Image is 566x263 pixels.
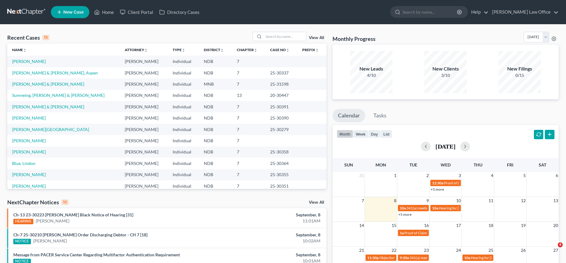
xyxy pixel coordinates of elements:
div: New Leads [350,65,392,72]
a: Tasks [368,109,392,122]
td: [PERSON_NAME] [120,56,168,67]
a: [PERSON_NAME] [33,238,67,244]
span: 11:30p [367,255,379,260]
span: 9 [426,197,429,204]
span: 13 [553,197,559,204]
span: Objections to Discharge Due (PFMC-7) for [PERSON_NAME] [379,255,475,260]
span: Wed [441,162,451,167]
i: unfold_more [144,48,148,52]
td: [PERSON_NAME] [120,124,168,135]
span: Sat [539,162,546,167]
a: Ch-13 23-30223 [PERSON_NAME] Black Notice of Hearing [31] [13,212,133,217]
span: 1a [400,231,404,235]
a: [PERSON_NAME] Law Office [489,7,558,18]
td: 25-30351 [265,180,297,192]
span: 11 [488,197,494,204]
td: 25-30355 [265,169,297,180]
a: Nameunfold_more [12,48,27,52]
a: +5 more [398,212,412,217]
a: [PERSON_NAME] & [PERSON_NAME] [12,81,84,87]
td: 25-31598 [265,78,297,90]
span: 15 [391,222,397,229]
span: Thu [474,162,482,167]
a: [PERSON_NAME] [12,172,46,177]
a: Help [468,7,488,18]
button: day [368,130,381,138]
span: 17 [455,222,462,229]
a: +5 more [431,187,444,192]
td: Individual [168,158,199,169]
span: 19 [520,222,526,229]
td: [PERSON_NAME] [120,112,168,123]
a: Districtunfold_more [204,48,224,52]
td: Individual [168,101,199,112]
td: [PERSON_NAME] [120,169,168,180]
td: 7 [232,78,265,90]
td: NDB [199,67,232,78]
a: Directory Cases [156,7,203,18]
span: Sun [344,162,353,167]
div: New Filings [498,65,541,72]
a: Message from PACER Service Center Regarding Multifactor Authentication Requirement [13,252,180,257]
span: 21 [359,247,365,254]
span: 31 [359,172,365,179]
div: September, 8 [222,212,320,218]
td: Individual [168,90,199,101]
h2: [DATE] [435,143,455,150]
td: Individual [168,56,199,67]
span: 16 [423,222,429,229]
span: 12 [520,197,526,204]
td: Individual [168,146,199,158]
span: 4 [490,172,494,179]
td: 25-30390 [265,112,297,123]
a: Ch-7 25-30210 [PERSON_NAME] Order Discharging Debtor - CH 7 [18] [13,232,147,237]
td: NDB [199,169,232,180]
span: 24 [455,247,462,254]
a: [PERSON_NAME] [12,149,46,154]
span: 10 [455,197,462,204]
a: Case Nounfold_more [270,48,290,52]
span: 5 [523,172,526,179]
a: View All [309,36,324,40]
div: New Clients [424,65,467,72]
span: 10a [400,206,406,210]
a: [PERSON_NAME] & [PERSON_NAME] [12,104,84,109]
td: NDB [199,101,232,112]
span: New Case [63,10,84,15]
div: 3/10 [424,72,467,78]
td: 7 [232,169,265,180]
i: unfold_more [220,48,224,52]
a: [PERSON_NAME] [12,59,46,64]
td: 25-30279 [265,124,297,135]
a: [PERSON_NAME] [36,218,69,224]
h3: Monthly Progress [333,35,376,42]
span: 7 [361,197,365,204]
span: 341(a) meeting for [406,206,436,210]
td: NDB [199,180,232,192]
span: 8 [393,197,397,204]
td: [PERSON_NAME] [120,78,168,90]
a: Home [91,7,117,18]
div: NOTICE [13,239,31,244]
td: 20-30447 [265,90,297,101]
td: 7 [232,67,265,78]
iframe: Intercom live chat [545,242,560,257]
a: Client Portal [117,7,156,18]
input: Search by name... [264,32,306,41]
a: Attorneyunfold_more [125,48,148,52]
span: 341(a) meeting for [PERSON_NAME] & [PERSON_NAME] [409,255,500,260]
span: 20 [553,222,559,229]
span: 6 [555,172,559,179]
td: Individual [168,78,199,90]
div: September, 8 [222,232,320,238]
a: Blue, Lindon [12,161,35,166]
i: unfold_more [23,48,27,52]
td: 7 [232,124,265,135]
span: 22 [391,247,397,254]
span: 26 [520,247,526,254]
div: 0/15 [498,72,541,78]
td: 7 [232,56,265,67]
td: [PERSON_NAME] [120,67,168,78]
a: [PERSON_NAME] & [PERSON_NAME], Aspen [12,70,98,75]
span: 3 [458,172,462,179]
